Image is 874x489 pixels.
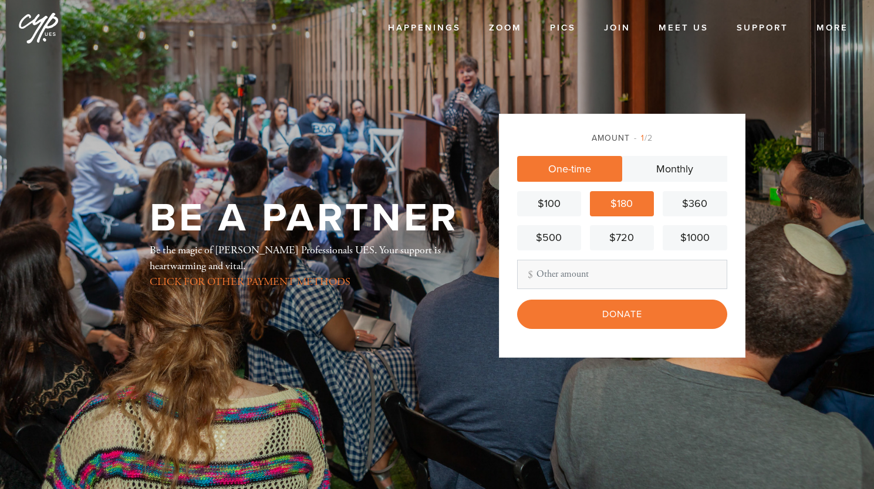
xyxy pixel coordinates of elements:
a: $720 [590,225,654,250]
input: Donate [517,300,727,329]
a: $1000 [663,225,727,250]
div: Amount [517,132,727,144]
div: $180 [595,196,649,212]
div: $1000 [667,230,722,246]
a: $500 [517,225,581,250]
a: $360 [663,191,727,216]
a: Happenings [379,17,470,39]
a: More [808,17,857,39]
a: Join [595,17,639,39]
div: Be the magic of [PERSON_NAME] Professionals UES. Your support is heartwarming and vital. [150,242,461,290]
a: Meet Us [650,17,717,39]
img: cyp%20logo%20%28Jan%202025%29.png [18,6,60,48]
span: 1 [641,133,644,143]
div: $100 [522,196,576,212]
a: Pics [541,17,585,39]
a: Zoom [480,17,531,39]
a: CLICK FOR OTHER PAYMENT METHODS [150,275,350,288]
a: Monthly [622,156,727,182]
h1: Be a Partner [150,199,459,237]
a: $100 [517,191,581,216]
input: Other amount [517,260,727,289]
div: $500 [522,230,576,246]
a: One-time [517,156,622,182]
div: $720 [595,230,649,246]
div: $360 [667,196,722,212]
a: $180 [590,191,654,216]
span: /2 [634,133,653,143]
a: Support [728,17,797,39]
